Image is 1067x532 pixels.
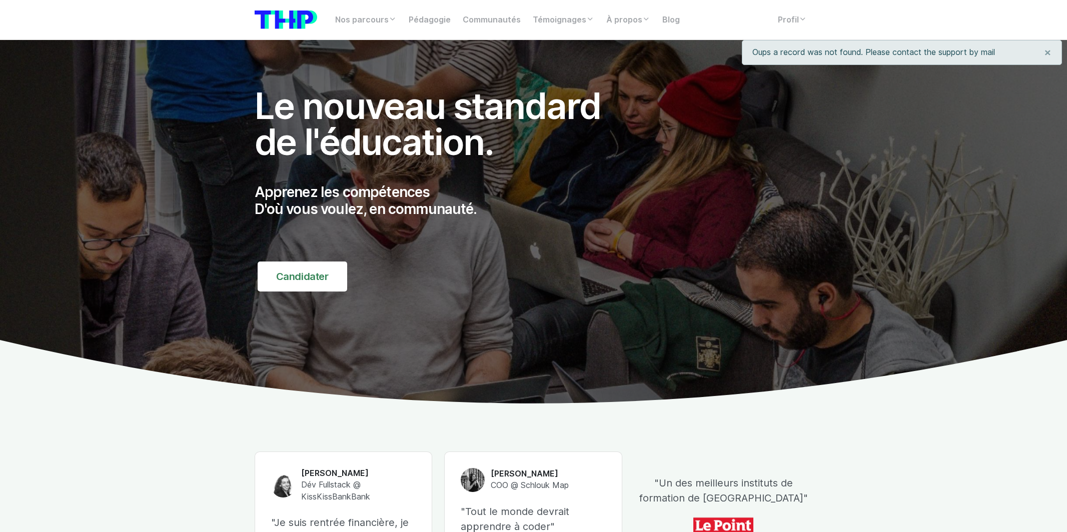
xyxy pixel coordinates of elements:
[461,468,485,492] img: Melisande
[255,184,623,217] p: Apprenez les compétences D'où vous voulez, en communauté.
[1044,45,1051,59] span: ×
[457,10,527,30] a: Communautés
[772,10,813,30] a: Profil
[1034,40,1061,64] button: Close
[491,468,569,479] h6: [PERSON_NAME]
[527,10,600,30] a: Témoignages
[329,10,403,30] a: Nos parcours
[271,473,295,497] img: Claire
[301,480,370,501] span: Dév Fullstack @ KissKissBankBank
[255,10,317,29] img: logo
[634,475,812,505] p: "Un des meilleurs instituts de formation de [GEOGRAPHIC_DATA]"
[403,10,457,30] a: Pédagogie
[656,10,686,30] a: Blog
[258,261,347,291] a: Candidater
[600,10,656,30] a: À propos
[301,468,416,479] h6: [PERSON_NAME]
[255,88,623,160] h1: Le nouveau standard de l'éducation.
[742,40,1062,65] div: Oups a record was not found. Please contact the support by mail
[491,480,569,490] span: COO @ Schlouk Map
